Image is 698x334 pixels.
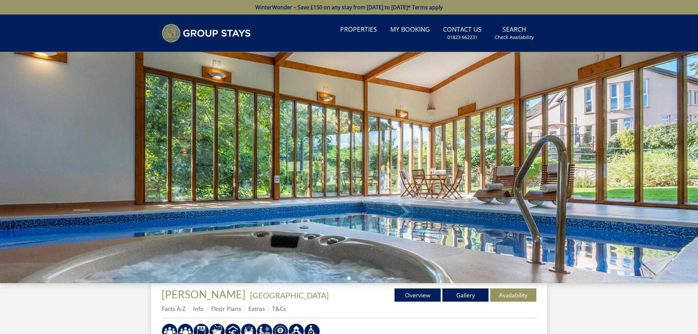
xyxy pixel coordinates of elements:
a: My Booking [388,22,432,37]
a: Properties [337,22,380,37]
a: Info [193,305,204,313]
a: SearchCheck Availability [492,22,536,44]
a: Floor Plans [211,305,241,313]
a: Availability [490,288,536,302]
small: Check Availability [495,34,534,41]
a: Contact Us01823 662231 [440,22,484,44]
a: Extras [248,305,265,313]
span: [PERSON_NAME] [162,288,245,301]
a: T&Cs [272,305,286,313]
a: [GEOGRAPHIC_DATA] [250,290,329,300]
a: [PERSON_NAME] [162,288,247,301]
a: Overview [395,288,441,302]
small: 01823 662231 [447,34,478,41]
a: Gallery [442,288,489,302]
span: - [247,290,329,300]
a: Facts A-Z [162,305,186,313]
img: Group Stays [162,24,251,43]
